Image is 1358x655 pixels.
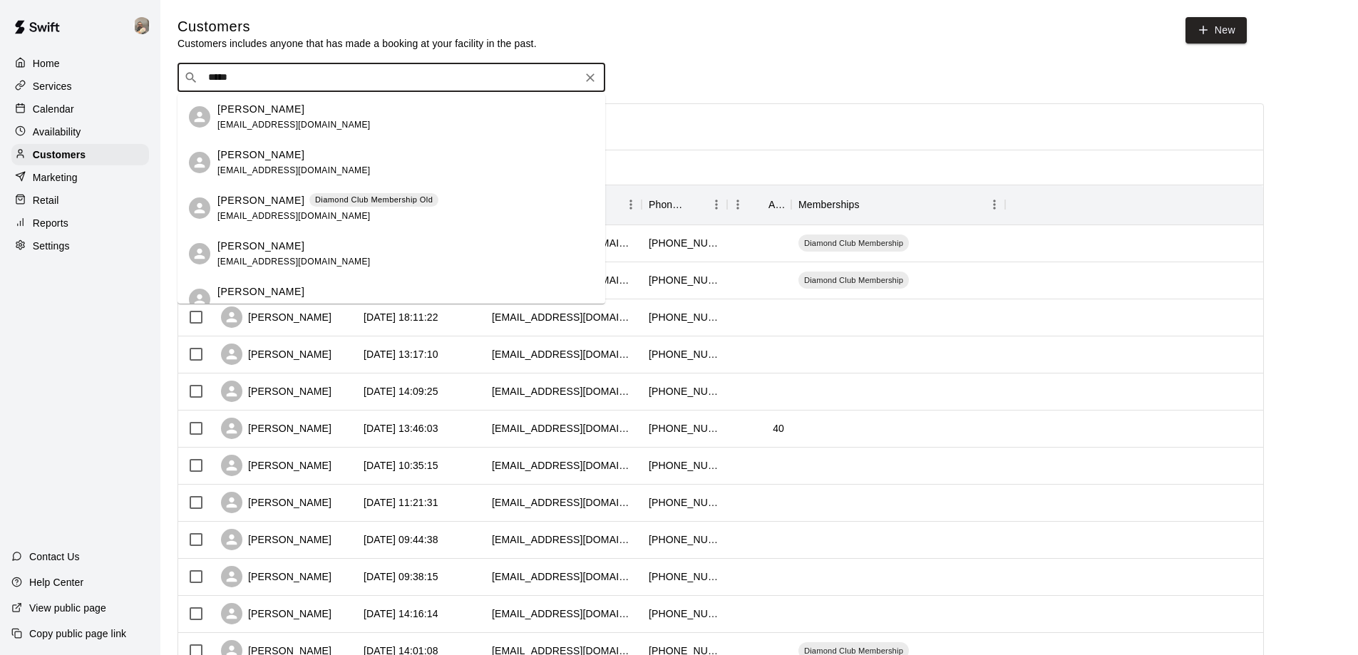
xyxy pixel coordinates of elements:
div: 2025-09-22 18:11:22 [364,310,438,324]
a: Reports [11,212,149,234]
div: merchants8u@gmail.com [492,532,634,547]
div: drippsjace@gmail.com [492,384,634,398]
p: Settings [33,239,70,253]
span: Diamond Club Membership [798,274,909,286]
div: Diamond Club Membership [798,234,909,252]
span: [EMAIL_ADDRESS][DOMAIN_NAME] [217,211,371,221]
p: Retail [33,193,59,207]
div: 2025-09-12 14:09:25 [364,384,438,398]
div: Services [11,76,149,97]
div: 2025-09-01 09:38:15 [364,569,438,584]
a: Retail [11,190,149,211]
div: +17402443052 [649,310,720,324]
div: 2025-09-08 11:21:31 [364,495,438,510]
div: Memberships [798,185,860,225]
div: +19372436626 [649,495,720,510]
a: Settings [11,235,149,257]
img: Jeramy Donelson [133,17,150,34]
button: Menu [706,194,727,215]
button: Sort [860,195,880,215]
p: Customers includes anyone that has made a booking at your facility in the past. [178,36,537,51]
div: acraft8815@gmail.com [492,607,634,621]
div: tb202194@gmail.com [492,495,634,510]
div: [PERSON_NAME] [221,529,331,550]
p: [PERSON_NAME] [217,102,304,117]
div: Search customers by name or email [178,63,605,92]
div: [PERSON_NAME] [221,455,331,476]
div: Age [768,185,784,225]
div: +17402255530 [649,569,720,584]
p: Customers [33,148,86,162]
p: Copy public page link [29,626,126,641]
div: [PERSON_NAME] [221,492,331,513]
div: [PERSON_NAME] [221,381,331,402]
span: [EMAIL_ADDRESS][DOMAIN_NAME] [217,302,371,312]
div: 2025-09-09 10:35:15 [364,458,438,473]
p: [PERSON_NAME] [217,193,304,208]
div: +17403964043 [649,384,720,398]
div: [PERSON_NAME] [221,306,331,328]
p: Marketing [33,170,78,185]
div: 2025-09-01 09:44:38 [364,532,438,547]
p: View public page [29,601,106,615]
p: Diamond Club Membership Old [315,194,433,206]
div: Email [485,185,642,225]
div: Phone Number [649,185,686,225]
div: 2025-08-24 14:16:14 [364,607,438,621]
div: +15676746074 [649,347,720,361]
div: roll_ritz@yahoo.com [492,569,634,584]
p: [PERSON_NAME] [217,239,304,254]
div: justine_hill1@icloud.com [492,310,634,324]
p: Home [33,56,60,71]
span: [EMAIL_ADDRESS][DOMAIN_NAME] [217,120,371,130]
div: allenmccullough16@gmail.com [492,347,634,361]
div: +17403613109 [649,607,720,621]
div: [PERSON_NAME] [221,418,331,439]
div: Memberships [791,185,1005,225]
p: Calendar [33,102,74,116]
p: [PERSON_NAME] [217,148,304,163]
a: Calendar [11,98,149,120]
span: Diamond Club Membership [798,237,909,249]
div: Jeramy Donelson [130,11,160,40]
div: [PERSON_NAME] [221,566,331,587]
a: Customers [11,144,149,165]
button: Menu [727,194,749,215]
div: +17403600087 [649,236,720,250]
button: Menu [984,194,1005,215]
a: Marketing [11,167,149,188]
span: [EMAIL_ADDRESS][DOMAIN_NAME] [217,257,371,267]
div: Samantha Allen [189,152,210,173]
div: +17403615898 [649,458,720,473]
div: kell152285@gmail.com [492,458,634,473]
div: 40 [773,421,784,435]
button: Sort [686,195,706,215]
a: New [1185,17,1247,43]
a: Availability [11,121,149,143]
div: [PERSON_NAME] [221,603,331,624]
button: Sort [749,195,768,215]
div: +17402443052 [649,273,720,287]
div: drippsjace25@yahoo.com [492,421,634,435]
p: Services [33,79,72,93]
span: [EMAIL_ADDRESS][DOMAIN_NAME] [217,165,371,175]
div: [PERSON_NAME] [221,344,331,365]
div: +17403964043 [649,421,720,435]
h5: Customers [178,17,537,36]
p: [PERSON_NAME] [217,284,304,299]
div: +17403964404 [649,532,720,547]
a: Home [11,53,149,74]
div: Varro Mccullough [189,243,210,264]
p: Help Center [29,575,83,589]
p: Availability [33,125,81,139]
div: 2025-09-12 13:46:03 [364,421,438,435]
button: Clear [580,68,600,88]
div: 2025-09-15 13:17:10 [364,347,438,361]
